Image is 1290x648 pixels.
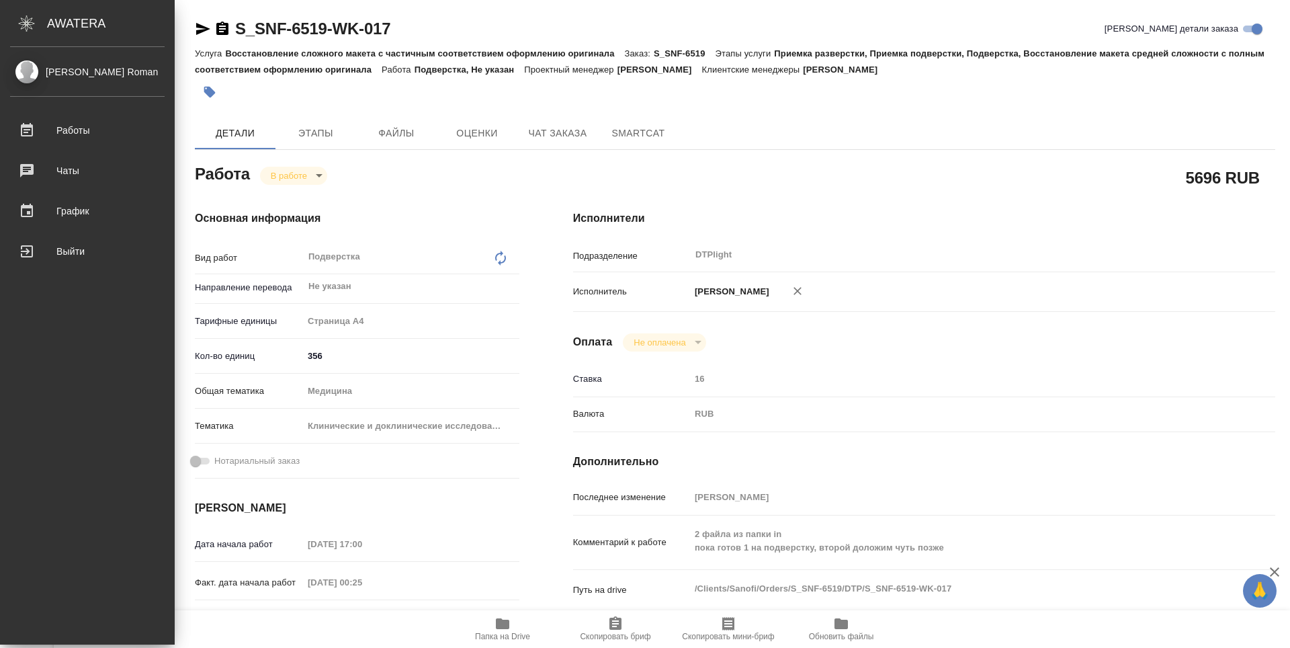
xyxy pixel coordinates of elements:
p: Последнее изменение [573,491,690,504]
input: Пустое поле [303,534,421,554]
span: Детали [203,125,267,142]
p: Услуга [195,48,225,58]
p: Тарифные единицы [195,315,303,328]
p: Путь на drive [573,583,690,597]
p: Клиентские менеджеры [702,65,804,75]
p: [PERSON_NAME] [617,65,702,75]
span: Скопировать мини-бриф [682,632,774,641]
button: Скопировать бриф [559,610,672,648]
a: S_SNF-6519-WK-017 [235,19,390,38]
a: Работы [3,114,171,147]
button: Обновить файлы [785,610,898,648]
p: Дата начала работ [195,538,303,551]
div: В работе [260,167,327,185]
p: Восстановление сложного макета с частичным соответствием оформлению оригинала [225,48,624,58]
span: [PERSON_NAME] детали заказа [1105,22,1238,36]
h4: [PERSON_NAME] [195,500,519,516]
p: Вид работ [195,251,303,265]
input: ✎ Введи что-нибудь [303,346,519,366]
input: Пустое поле [690,369,1217,389]
h4: Исполнители [573,210,1275,227]
a: График [3,194,171,228]
p: Заказ: [625,48,654,58]
button: Удалить исполнителя [783,276,812,306]
button: В работе [267,170,311,181]
h2: Работа [195,161,250,185]
h4: Оплата [573,334,613,350]
input: Пустое поле [303,573,421,592]
button: Папка на Drive [446,610,559,648]
button: Добавить тэг [195,77,224,107]
input: Пустое поле [303,608,421,627]
textarea: /Clients/Sanofi/Orders/S_SNF-6519/DTP/S_SNF-6519-WK-017 [690,577,1217,600]
span: Нотариальный заказ [214,454,300,468]
div: Клинические и доклинические исследования [303,415,519,438]
p: Валюта [573,407,690,421]
p: [PERSON_NAME] [803,65,888,75]
p: Подразделение [573,249,690,263]
div: Работы [10,120,165,140]
span: Папка на Drive [475,632,530,641]
span: Оценки [445,125,509,142]
p: Ставка [573,372,690,386]
h2: 5696 RUB [1186,166,1260,189]
div: График [10,201,165,221]
textarea: 2 файла из папки in пока готов 1 на подверстку, второй доложим чуть позже [690,523,1217,559]
p: [PERSON_NAME] [690,285,769,298]
p: Направление перевода [195,281,303,294]
span: 🙏 [1248,577,1271,605]
span: Файлы [364,125,429,142]
div: Страница А4 [303,310,519,333]
span: Чат заказа [525,125,590,142]
p: Общая тематика [195,384,303,398]
a: Чаты [3,154,171,188]
span: Этапы [284,125,348,142]
p: Проектный менеджер [524,65,617,75]
p: Факт. дата начала работ [195,576,303,590]
button: 🙏 [1243,574,1277,608]
div: Медицина [303,380,519,403]
button: Скопировать ссылку для ЯМессенджера [195,21,211,37]
div: AWATERA [47,10,175,37]
p: Комментарий к работе [573,536,690,549]
button: Скопировать мини-бриф [672,610,785,648]
p: Исполнитель [573,285,690,298]
button: Не оплачена [630,337,689,348]
span: Обновить файлы [809,632,874,641]
div: Выйти [10,241,165,261]
div: Чаты [10,161,165,181]
div: [PERSON_NAME] Roman [10,65,165,79]
p: Этапы услуги [716,48,775,58]
span: Скопировать бриф [580,632,650,641]
button: Скопировать ссылку [214,21,230,37]
p: Тематика [195,419,303,433]
p: Работа [382,65,415,75]
p: S_SNF-6519 [654,48,716,58]
a: Выйти [3,235,171,268]
input: Пустое поле [690,487,1217,507]
p: Подверстка, Не указан [415,65,525,75]
span: SmartCat [606,125,671,142]
h4: Основная информация [195,210,519,227]
div: В работе [623,333,705,352]
p: Кол-во единиц [195,350,303,363]
div: RUB [690,403,1217,426]
h4: Дополнительно [573,454,1275,470]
